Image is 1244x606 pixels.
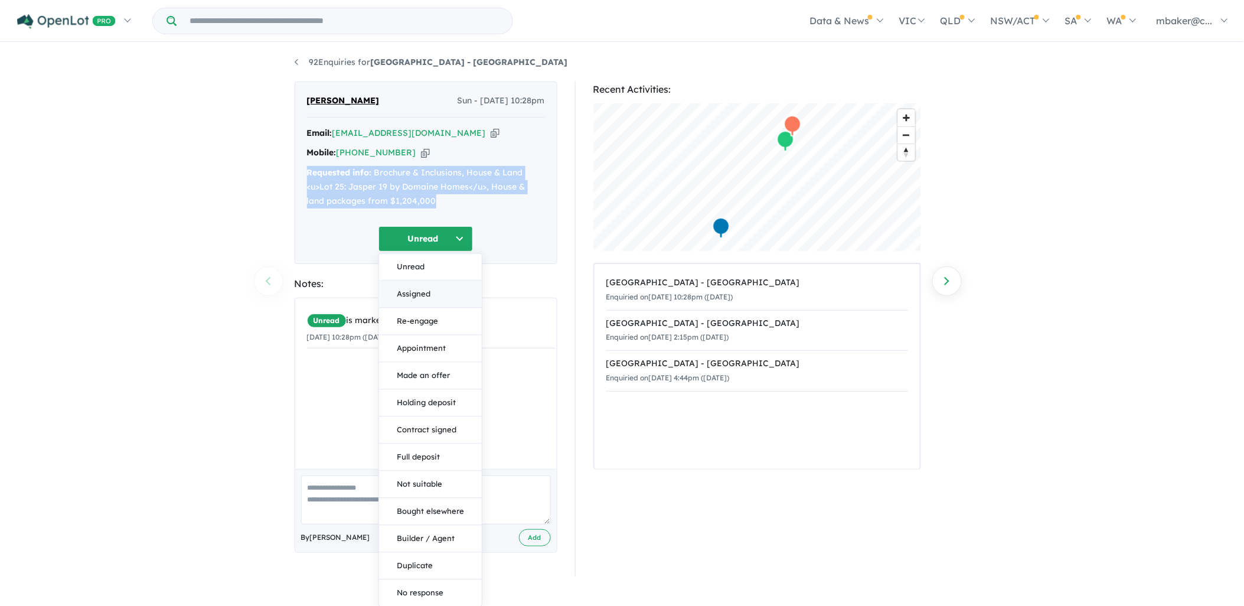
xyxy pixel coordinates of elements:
[307,167,372,178] strong: Requested info:
[307,128,332,138] strong: Email:
[295,57,568,67] a: 92Enquiries for[GEOGRAPHIC_DATA] - [GEOGRAPHIC_DATA]
[307,333,391,341] small: [DATE] 10:28pm ([DATE])
[179,8,510,34] input: Try estate name, suburb, builder or developer
[379,416,482,444] button: Contract signed
[307,166,545,208] div: Brochure & Inclusions, House & Land <u>Lot 25: Jasper 19 by Domaine Homes</u>, House & land packa...
[783,115,801,137] div: Map marker
[491,127,499,139] button: Copy
[371,57,568,67] strong: [GEOGRAPHIC_DATA] - [GEOGRAPHIC_DATA]
[379,471,482,498] button: Not suitable
[606,292,733,301] small: Enquiried on [DATE] 10:28pm ([DATE])
[379,281,482,308] button: Assigned
[898,127,915,144] span: Zoom out
[379,335,482,362] button: Appointment
[379,498,482,525] button: Bought elsewhere
[379,525,482,552] button: Builder / Agent
[379,552,482,579] button: Duplicate
[776,131,794,152] div: Map marker
[307,147,337,158] strong: Mobile:
[606,270,908,311] a: [GEOGRAPHIC_DATA] - [GEOGRAPHIC_DATA]Enquiried on[DATE] 10:28pm ([DATE])
[379,253,482,281] button: Unread
[606,310,908,351] a: [GEOGRAPHIC_DATA] - [GEOGRAPHIC_DATA]Enquiried on[DATE] 2:15pm ([DATE])
[593,103,921,251] canvas: Map
[1157,15,1213,27] span: mbaker@c...
[307,314,555,328] div: is marked.
[458,94,545,108] span: Sun - [DATE] 10:28pm
[898,126,915,144] button: Zoom out
[712,217,730,239] div: Map marker
[606,333,729,341] small: Enquiried on [DATE] 2:15pm ([DATE])
[606,276,908,290] div: [GEOGRAPHIC_DATA] - [GEOGRAPHIC_DATA]
[606,350,908,392] a: [GEOGRAPHIC_DATA] - [GEOGRAPHIC_DATA]Enquiried on[DATE] 4:44pm ([DATE])
[898,109,915,126] button: Zoom in
[379,308,482,335] button: Re-engage
[378,226,473,252] button: Unread
[295,276,557,292] div: Notes:
[606,373,730,382] small: Enquiried on [DATE] 4:44pm ([DATE])
[379,579,482,606] button: No response
[593,82,921,97] div: Recent Activities:
[606,357,908,371] div: [GEOGRAPHIC_DATA] - [GEOGRAPHIC_DATA]
[379,362,482,389] button: Made an offer
[421,146,430,159] button: Copy
[307,94,380,108] span: [PERSON_NAME]
[606,317,908,331] div: [GEOGRAPHIC_DATA] - [GEOGRAPHIC_DATA]
[337,147,416,158] a: [PHONE_NUMBER]
[379,444,482,471] button: Full deposit
[17,14,116,29] img: Openlot PRO Logo White
[379,389,482,416] button: Holding deposit
[898,144,915,161] button: Reset bearing to north
[898,144,915,161] span: Reset bearing to north
[332,128,486,138] a: [EMAIL_ADDRESS][DOMAIN_NAME]
[295,56,950,70] nav: breadcrumb
[519,529,551,546] button: Add
[307,314,347,328] span: Unread
[301,532,370,543] span: By [PERSON_NAME]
